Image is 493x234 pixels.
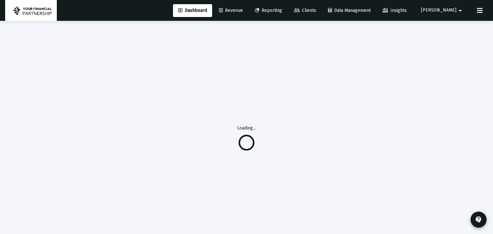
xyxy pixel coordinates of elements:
[255,8,282,13] span: Reporting
[421,8,456,13] span: [PERSON_NAME]
[413,4,472,17] button: [PERSON_NAME]
[475,216,482,223] mat-icon: contact_support
[383,8,407,13] span: Insights
[173,4,212,17] a: Dashboard
[289,4,321,17] a: Clients
[250,4,287,17] a: Reporting
[377,4,412,17] a: Insights
[328,8,371,13] span: Data Management
[214,4,248,17] a: Revenue
[10,4,52,17] img: Dashboard
[456,4,464,17] mat-icon: arrow_drop_down
[323,4,376,17] a: Data Management
[219,8,243,13] span: Revenue
[294,8,316,13] span: Clients
[178,8,207,13] span: Dashboard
